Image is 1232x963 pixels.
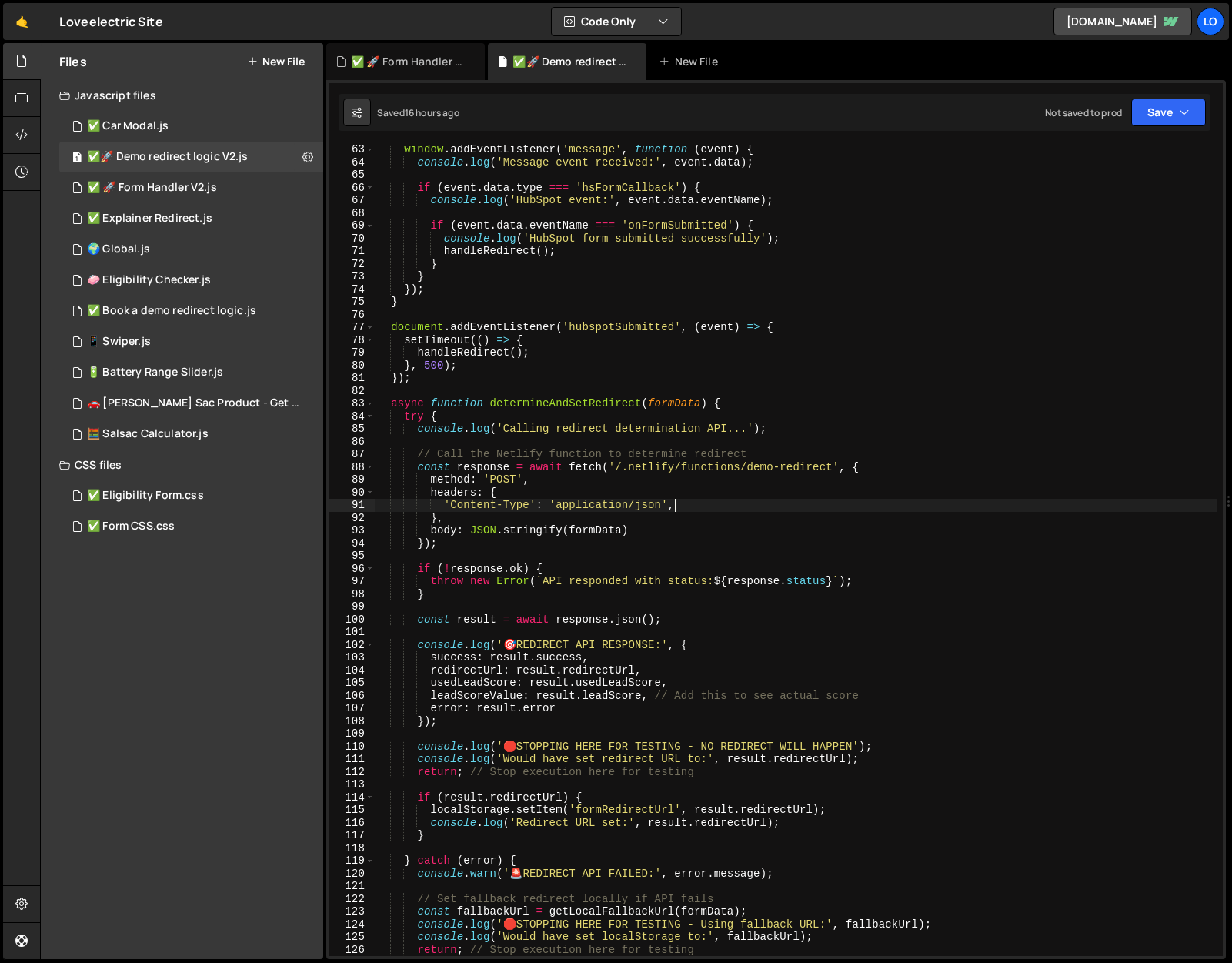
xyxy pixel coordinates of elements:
div: 8014/28850.js [59,419,323,450]
div: 96 [329,563,375,576]
div: 78 [329,334,375,347]
div: 98 [329,588,375,601]
div: 69 [329,219,375,232]
div: 103 [329,651,375,664]
div: 76 [329,309,375,322]
div: 🚗 [PERSON_NAME] Sac Product - Get started.js [87,396,299,410]
div: ✅🚀 Demo redirect logic V2.js [512,54,628,69]
div: ✅🚀 Demo redirect logic V2.js [87,150,248,164]
div: 121 [329,880,375,893]
div: 🌍 Global.js [87,242,150,256]
button: Save [1131,99,1206,126]
div: 104 [329,664,375,677]
div: 68 [329,207,375,220]
div: 🧼 Eligibility Checker.js [87,273,211,287]
div: 93 [329,524,375,537]
div: 71 [329,245,375,258]
div: 87 [329,448,375,461]
a: [DOMAIN_NAME] [1053,8,1192,35]
div: 66 [329,182,375,195]
div: 89 [329,473,375,487]
div: 102 [329,639,375,652]
div: 85 [329,423,375,436]
a: 🤙 [3,3,41,40]
div: Not saved to prod [1045,106,1122,119]
div: 101 [329,626,375,639]
div: 8014/41354.css [59,480,323,511]
div: 8014/41355.js [59,296,323,326]
div: 107 [329,702,375,715]
div: 63 [329,143,375,156]
div: 120 [329,868,375,881]
div: 124 [329,918,375,931]
div: 72 [329,258,375,271]
div: 8014/41995.js [59,111,323,142]
div: 111 [329,753,375,766]
div: 97 [329,575,375,588]
div: ✅ Explainer Redirect.js [87,212,212,226]
div: 75 [329,296,375,309]
span: 1 [72,152,82,165]
div: ✅ 🚀 Form Handler V2.js [351,54,466,69]
div: 88 [329,461,375,474]
div: 8014/34824.js [59,357,323,388]
div: Javascript files [41,80,323,111]
div: 117 [329,829,375,842]
div: 125 [329,931,375,944]
div: 8014/41778.js [59,203,323,234]
div: ✅ Form CSS.css [87,520,175,533]
button: New File [247,55,305,68]
div: 114 [329,791,375,804]
div: 8014/42987.js [59,172,323,203]
div: 105 [329,677,375,690]
div: 70 [329,232,375,246]
div: 94 [329,537,375,550]
div: 119 [329,854,375,868]
div: ✅ Eligibility Form.css [87,489,204,503]
div: 108 [329,715,375,728]
div: ✅ 🚀 Form Handler V2.js [87,181,217,195]
div: 126 [329,944,375,957]
div: 99 [329,600,375,614]
div: 8014/41351.css [59,511,323,542]
h2: Files [59,53,87,70]
div: 📱 Swiper.js [87,335,151,349]
div: 77 [329,321,375,334]
div: 118 [329,842,375,855]
div: 110 [329,741,375,754]
div: 8014/42657.js [59,265,323,296]
div: 79 [329,346,375,359]
div: 🧮 Salsac Calculator.js [87,427,209,441]
div: 64 [329,156,375,169]
a: Lo [1197,8,1224,35]
div: 91 [329,499,375,512]
div: 86 [329,436,375,449]
div: 83 [329,397,375,410]
div: 115 [329,804,375,817]
div: New File [659,54,723,69]
div: 92 [329,512,375,525]
div: ✅ Book a demo redirect logic.js [87,304,256,318]
div: 123 [329,905,375,918]
div: 122 [329,893,375,906]
div: Loveelectric Site [59,12,163,31]
div: 81 [329,372,375,385]
div: 🔋 Battery Range Slider.js [87,366,223,380]
div: 8014/42769.js [59,234,323,265]
div: 100 [329,614,375,627]
div: 116 [329,817,375,830]
div: 8014/33036.js [59,388,329,419]
div: 82 [329,385,375,398]
div: 112 [329,766,375,779]
div: 113 [329,778,375,791]
div: 74 [329,283,375,296]
div: 8014/34949.js [59,326,323,357]
div: 95 [329,550,375,563]
div: 106 [329,690,375,703]
div: CSS files [41,450,323,480]
div: 80 [329,359,375,373]
div: 84 [329,410,375,423]
div: 67 [329,194,375,207]
button: Code Only [552,8,681,35]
